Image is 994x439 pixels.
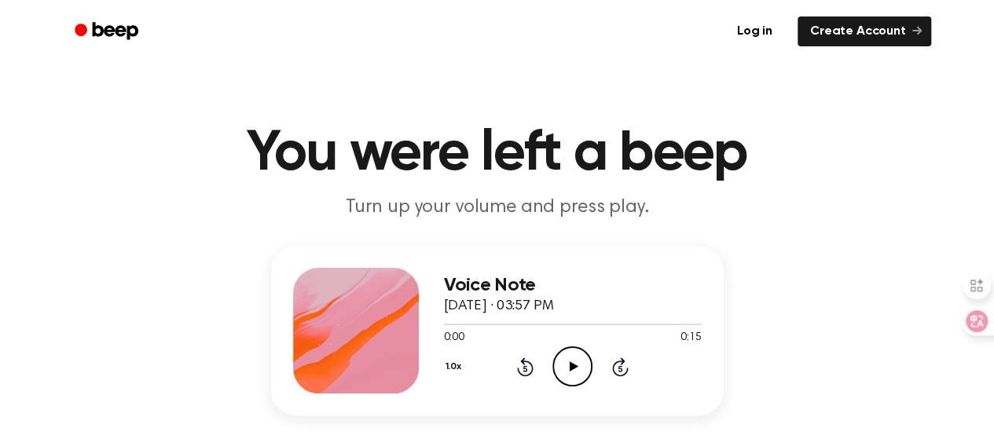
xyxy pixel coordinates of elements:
[64,16,152,47] a: Beep
[444,299,554,313] span: [DATE] · 03:57 PM
[444,330,464,346] span: 0:00
[798,16,931,46] a: Create Account
[721,13,788,49] a: Log in
[95,126,900,182] h1: You were left a beep
[444,353,468,380] button: 1.0x
[444,275,702,296] h3: Voice Note
[680,330,701,346] span: 0:15
[196,195,799,221] p: Turn up your volume and press play.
